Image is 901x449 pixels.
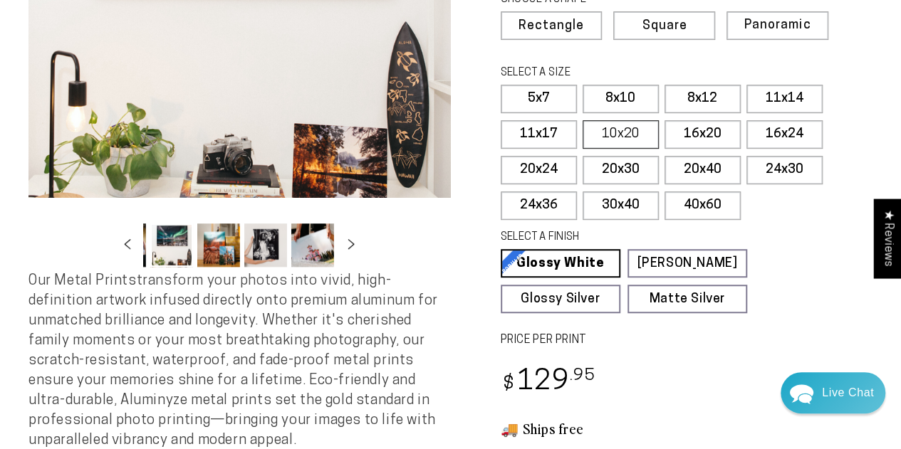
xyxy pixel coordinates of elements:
[112,229,143,260] button: Slide left
[501,191,577,220] label: 24x36
[627,249,747,278] a: [PERSON_NAME]
[583,191,659,220] label: 30x40
[822,372,874,413] div: Contact Us Directly
[519,20,584,33] span: Rectangle
[642,20,687,33] span: Square
[744,19,811,32] span: Panoramic
[244,223,287,267] button: Load image 6 in gallery view
[665,85,741,113] label: 8x12
[570,368,595,384] sup: .95
[501,285,620,313] a: Glossy Silver
[501,419,873,438] h3: 🚚 Ships free
[665,156,741,184] label: 20x40
[291,223,334,267] button: Load image 7 in gallery view
[503,375,515,394] span: $
[501,369,595,396] bdi: 129
[335,229,367,260] button: Slide right
[150,223,193,267] button: Load image 4 in gallery view
[501,332,873,349] label: PRICE PER PRINT
[583,120,659,149] label: 10x20
[197,223,240,267] button: Load image 5 in gallery view
[746,85,823,113] label: 11x14
[501,249,620,278] a: Glossy White
[627,285,747,313] a: Matte Silver
[874,199,901,278] div: Click to open Judge.me floating reviews tab
[665,120,741,149] label: 16x20
[501,85,577,113] label: 5x7
[501,156,577,184] label: 20x24
[781,372,885,413] div: Chat widget toggle
[501,230,719,245] legend: SELECT A FINISH
[583,156,659,184] label: 20x30
[665,191,741,220] label: 40x60
[583,85,659,113] label: 8x10
[746,156,823,184] label: 24x30
[746,120,823,149] label: 16x24
[501,120,577,149] label: 11x17
[28,274,438,448] span: Our Metal Prints transform your photos into vivid, high-definition artwork infused directly onto ...
[501,65,719,81] legend: SELECT A SIZE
